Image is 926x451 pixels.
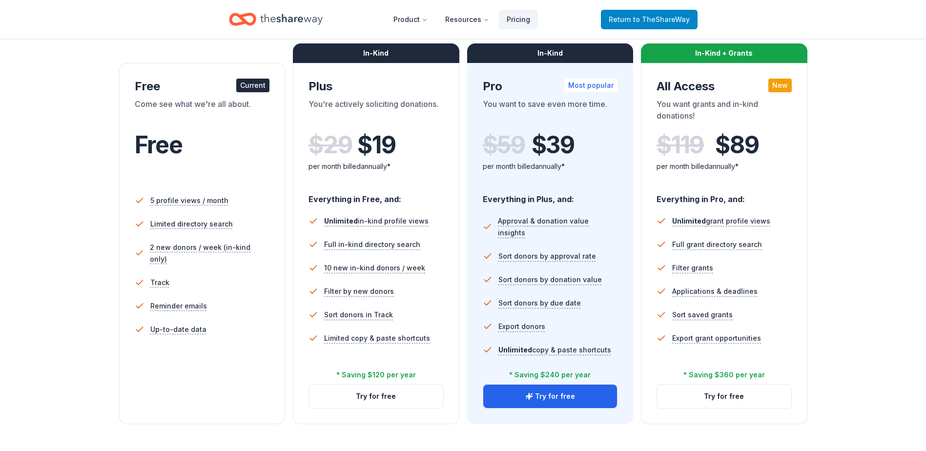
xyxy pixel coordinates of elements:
[386,8,538,31] nav: Main
[309,185,444,205] div: Everything in Free, and:
[498,215,617,239] span: Approval & donation value insights
[672,239,762,250] span: Full grant directory search
[324,332,430,344] span: Limited copy & paste shortcuts
[498,297,581,309] span: Sort donors by due date
[509,369,591,381] div: * Saving $240 per year
[357,131,395,159] span: $ 19
[135,79,270,94] div: Free
[483,161,618,172] div: per month billed annually*
[135,130,183,159] span: Free
[324,217,429,225] span: in-kind profile views
[324,217,358,225] span: Unlimited
[229,8,323,31] a: Home
[672,309,733,321] span: Sort saved grants
[483,98,618,125] div: You want to save even more time.
[641,43,807,63] div: In-Kind + Grants
[768,79,792,92] div: New
[657,79,792,94] div: All Access
[715,131,759,159] span: $ 89
[324,309,393,321] span: Sort donors in Track
[672,262,713,274] span: Filter grants
[564,79,617,92] div: Most popular
[672,286,758,297] span: Applications & deadlines
[309,98,444,125] div: You're actively soliciting donations.
[150,277,169,288] span: Track
[324,239,420,250] span: Full in-kind directory search
[483,79,618,94] div: Pro
[657,98,792,125] div: You want grants and in-kind donations!
[633,15,690,23] span: to TheShareWay
[498,274,602,286] span: Sort donors by donation value
[309,385,443,408] button: Try for free
[601,10,698,29] a: Returnto TheShareWay
[657,385,791,408] button: Try for free
[309,79,444,94] div: Plus
[532,131,575,159] span: $ 39
[309,161,444,172] div: per month billed annually*
[657,161,792,172] div: per month billed annually*
[293,43,459,63] div: In-Kind
[498,346,532,354] span: Unlimited
[150,242,269,265] span: 2 new donors / week (in-kind only)
[498,250,596,262] span: Sort donors by approval rate
[657,185,792,205] div: Everything in Pro, and:
[467,43,634,63] div: In-Kind
[150,218,233,230] span: Limited directory search
[150,195,228,206] span: 5 profile views / month
[236,79,269,92] div: Current
[609,14,690,25] span: Return
[150,300,207,312] span: Reminder emails
[498,346,611,354] span: copy & paste shortcuts
[483,185,618,205] div: Everything in Plus, and:
[437,10,497,29] button: Resources
[672,217,770,225] span: grant profile views
[498,321,545,332] span: Export donors
[324,262,425,274] span: 10 new in-kind donors / week
[386,10,435,29] button: Product
[483,385,617,408] button: Try for free
[672,332,761,344] span: Export grant opportunities
[324,286,394,297] span: Filter by new donors
[499,10,538,29] a: Pricing
[672,217,706,225] span: Unlimited
[683,369,765,381] div: * Saving $360 per year
[150,324,206,335] span: Up-to-date data
[135,98,270,125] div: Come see what we're all about.
[336,369,416,381] div: * Saving $120 per year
